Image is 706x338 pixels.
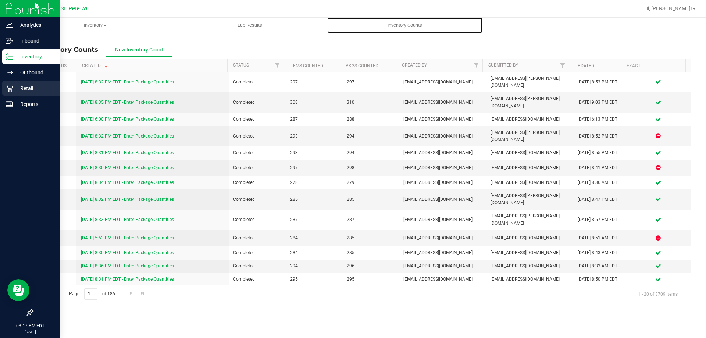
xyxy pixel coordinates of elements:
[81,197,174,202] a: [DATE] 8:32 PM EDT - Enter Package Quantities
[13,100,57,108] p: Reports
[491,235,569,242] span: [EMAIL_ADDRESS][DOMAIN_NAME]
[18,22,172,29] span: Inventory
[38,46,106,54] span: Inventory Counts
[63,288,121,300] span: Page of 186
[578,276,621,283] div: [DATE] 8:50 PM EDT
[233,133,281,140] span: Completed
[233,216,281,223] span: Completed
[491,116,569,123] span: [EMAIL_ADDRESS][DOMAIN_NAME]
[290,276,338,283] span: 295
[233,235,281,242] span: Completed
[81,134,174,139] a: [DATE] 8:32 PM EDT - Enter Package Quantities
[13,36,57,45] p: Inbound
[172,18,327,33] a: Lab Results
[61,6,89,12] span: St. Pete WC
[81,100,174,105] a: [DATE] 8:35 PM EDT - Enter Package Quantities
[403,164,482,171] span: [EMAIL_ADDRESS][DOMAIN_NAME]
[491,95,569,109] span: [EMAIL_ADDRESS][PERSON_NAME][DOMAIN_NAME]
[491,276,569,283] span: [EMAIL_ADDRESS][DOMAIN_NAME]
[233,63,249,68] a: Status
[228,22,272,29] span: Lab Results
[347,196,395,203] span: 285
[233,276,281,283] span: Completed
[290,164,338,171] span: 297
[578,235,621,242] div: [DATE] 8:51 AM EDT
[82,63,109,68] a: Created
[81,263,174,268] a: [DATE] 8:36 PM EDT - Enter Package Quantities
[3,329,57,335] p: [DATE]
[403,216,482,223] span: [EMAIL_ADDRESS][DOMAIN_NAME]
[13,68,57,77] p: Outbound
[13,84,57,93] p: Retail
[6,85,13,92] inline-svg: Retail
[290,116,338,123] span: 287
[491,75,569,89] span: [EMAIL_ADDRESS][PERSON_NAME][DOMAIN_NAME]
[491,263,569,270] span: [EMAIL_ADDRESS][DOMAIN_NAME]
[290,196,338,203] span: 285
[81,235,174,241] a: [DATE] 5:53 PM EDT - Enter Package Quantities
[556,59,568,72] a: Filter
[6,69,13,76] inline-svg: Outbound
[138,288,148,298] a: Go to the last page
[13,21,57,29] p: Analytics
[347,276,395,283] span: 295
[290,149,338,156] span: 293
[347,99,395,106] span: 310
[233,149,281,156] span: Completed
[347,263,395,270] span: 296
[347,133,395,140] span: 294
[491,179,569,186] span: [EMAIL_ADDRESS][DOMAIN_NAME]
[488,63,518,68] a: Submitted By
[578,179,621,186] div: [DATE] 8:36 AM EDT
[84,288,97,300] input: 1
[233,196,281,203] span: Completed
[3,323,57,329] p: 03:17 PM EDT
[578,79,621,86] div: [DATE] 8:53 PM EDT
[491,249,569,256] span: [EMAIL_ADDRESS][DOMAIN_NAME]
[346,63,378,68] a: Pkgs Counted
[403,79,482,86] span: [EMAIL_ADDRESS][DOMAIN_NAME]
[81,117,174,122] a: [DATE] 6:00 PM EDT - Enter Package Quantities
[233,99,281,106] span: Completed
[233,116,281,123] span: Completed
[578,149,621,156] div: [DATE] 8:55 PM EDT
[290,216,338,223] span: 287
[632,288,684,299] span: 1 - 20 of 3709 items
[578,164,621,171] div: [DATE] 8:41 PM EDT
[115,47,163,53] span: New Inventory Count
[290,99,338,106] span: 308
[578,249,621,256] div: [DATE] 8:43 PM EDT
[378,22,432,29] span: Inventory Counts
[81,150,174,155] a: [DATE] 8:31 PM EDT - Enter Package Quantities
[233,249,281,256] span: Completed
[233,164,281,171] span: Completed
[271,59,284,72] a: Filter
[290,263,338,270] span: 294
[81,180,174,185] a: [DATE] 8:34 PM EDT - Enter Package Quantities
[491,129,569,143] span: [EMAIL_ADDRESS][PERSON_NAME][DOMAIN_NAME]
[347,149,395,156] span: 294
[81,217,174,222] a: [DATE] 8:33 PM EDT - Enter Package Quantities
[81,165,174,170] a: [DATE] 8:30 PM EDT - Enter Package Quantities
[6,21,13,29] inline-svg: Analytics
[403,99,482,106] span: [EMAIL_ADDRESS][DOMAIN_NAME]
[491,192,569,206] span: [EMAIL_ADDRESS][PERSON_NAME][DOMAIN_NAME]
[621,59,685,72] th: Exact
[403,116,482,123] span: [EMAIL_ADDRESS][DOMAIN_NAME]
[126,288,136,298] a: Go to the next page
[578,133,621,140] div: [DATE] 8:52 PM EDT
[403,133,482,140] span: [EMAIL_ADDRESS][DOMAIN_NAME]
[6,53,13,60] inline-svg: Inventory
[403,179,482,186] span: [EMAIL_ADDRESS][DOMAIN_NAME]
[7,279,29,301] iframe: Resource center
[403,249,482,256] span: [EMAIL_ADDRESS][DOMAIN_NAME]
[290,235,338,242] span: 284
[578,116,621,123] div: [DATE] 6:13 PM EDT
[347,216,395,223] span: 287
[403,276,482,283] span: [EMAIL_ADDRESS][DOMAIN_NAME]
[347,179,395,186] span: 279
[403,196,482,203] span: [EMAIL_ADDRESS][DOMAIN_NAME]
[575,63,594,68] a: Updated
[6,37,13,45] inline-svg: Inbound
[402,63,427,68] a: Created By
